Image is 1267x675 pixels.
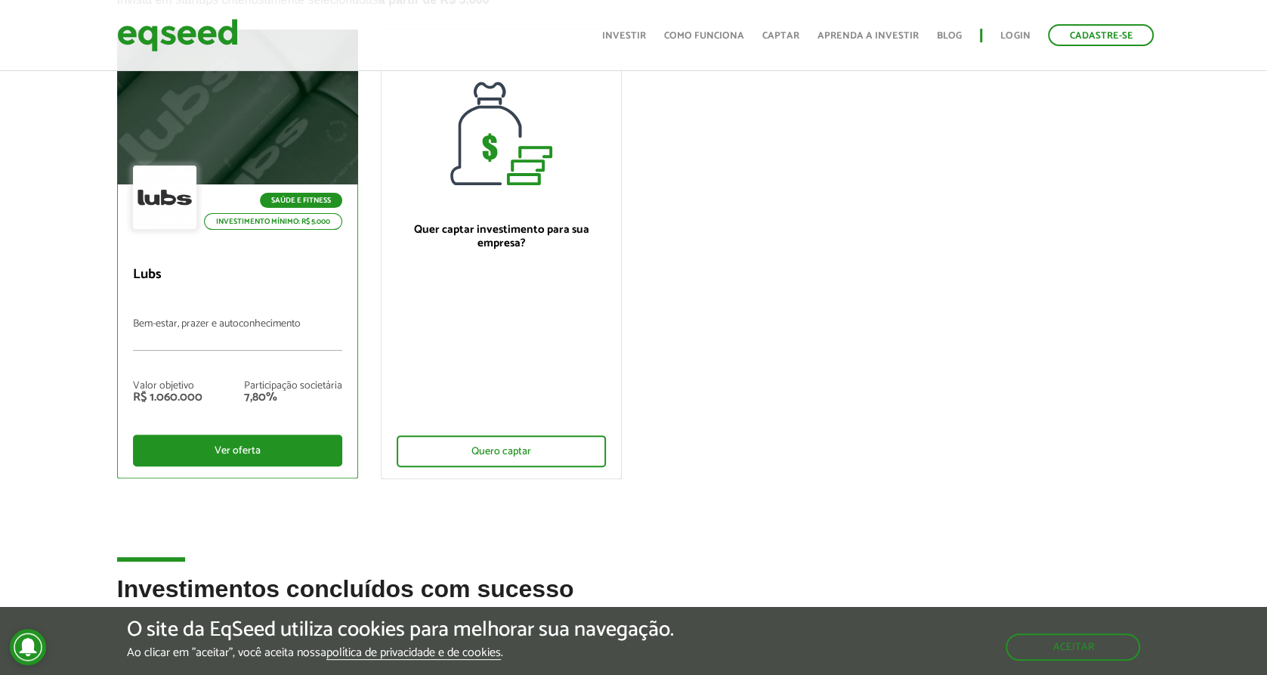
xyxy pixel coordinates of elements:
[937,31,962,41] a: Blog
[133,381,202,392] div: Valor objetivo
[133,267,342,283] p: Lubs
[133,435,342,466] div: Ver oferta
[244,392,342,404] div: 7,80%
[1048,24,1154,46] a: Cadastre-se
[762,31,799,41] a: Captar
[817,31,919,41] a: Aprenda a investir
[204,213,342,230] p: Investimento mínimo: R$ 5.000
[326,647,501,660] a: política de privacidade e de cookies
[117,29,358,478] a: Saúde e Fitness Investimento mínimo: R$ 5.000 Lubs Bem-estar, prazer e autoconhecimento Valor obj...
[397,223,606,250] p: Quer captar investimento para sua empresa?
[133,318,342,351] p: Bem-estar, prazer e autoconhecimento
[260,193,342,208] p: Saúde e Fitness
[244,381,342,392] div: Participação societária
[381,29,622,479] a: Quer captar investimento para sua empresa? Quero captar
[127,646,674,660] p: Ao clicar em "aceitar", você aceita nossa .
[1006,633,1140,661] button: Aceitar
[664,31,744,41] a: Como funciona
[1000,31,1030,41] a: Login
[602,31,646,41] a: Investir
[127,618,674,642] h5: O site da EqSeed utiliza cookies para melhorar sua navegação.
[117,15,238,55] img: EqSeed
[117,576,1151,625] h2: Investimentos concluídos com sucesso
[133,392,202,404] div: R$ 1.060.000
[397,435,606,467] div: Quero captar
